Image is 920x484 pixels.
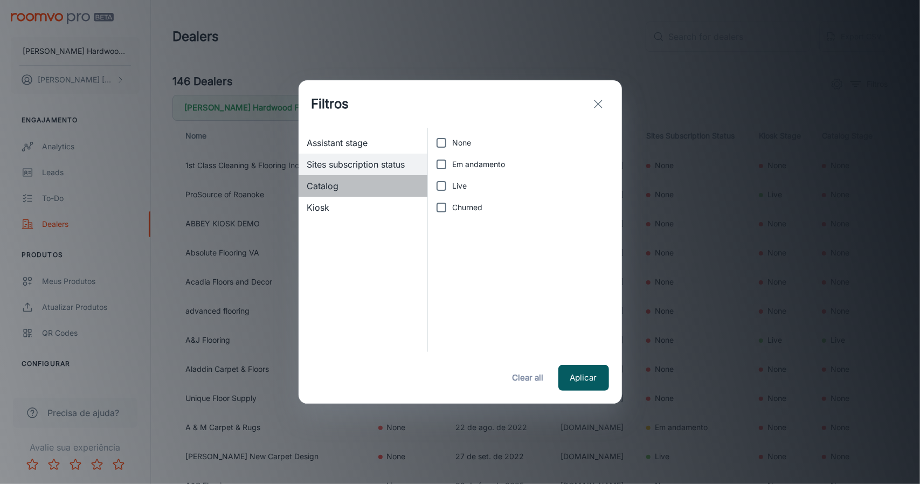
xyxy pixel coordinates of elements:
[452,137,471,149] span: None
[312,94,349,114] h1: Filtros
[452,158,505,170] span: Em andamento
[307,136,419,149] span: Assistant stage
[452,180,467,192] span: Live
[299,154,428,175] div: Sites subscription status
[452,202,482,213] span: Churned
[507,365,550,391] button: Clear all
[307,179,419,192] span: Catalog
[587,93,609,115] button: exit
[307,158,419,171] span: Sites subscription status
[307,201,419,214] span: Kiosk
[558,365,609,391] button: Aplicar
[299,132,428,154] div: Assistant stage
[299,175,428,197] div: Catalog
[299,197,428,218] div: Kiosk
